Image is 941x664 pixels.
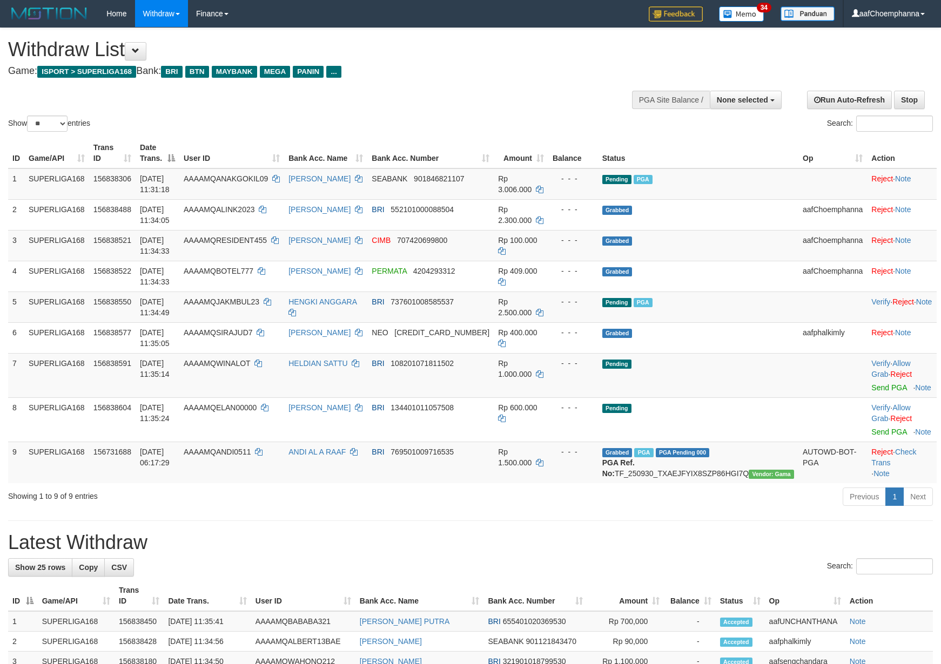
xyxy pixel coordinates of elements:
[498,448,532,467] span: Rp 1.500.000
[867,168,937,200] td: ·
[8,632,38,652] td: 2
[871,403,910,423] span: ·
[602,404,631,413] span: Pending
[8,292,24,322] td: 5
[391,359,454,368] span: Copy 108201071811502 to clipboard
[892,297,914,306] a: Reject
[372,448,384,456] span: BRI
[79,563,98,572] span: Copy
[873,469,890,478] a: Note
[140,267,170,286] span: [DATE] 11:34:33
[8,66,616,77] h4: Game: Bank:
[498,359,532,378] span: Rp 1.000.000
[251,632,355,652] td: AAAAMQALBERT13BAE
[716,580,765,611] th: Status: activate to sort column ascending
[93,297,131,306] span: 156838550
[867,353,937,397] td: · ·
[553,327,594,338] div: - - -
[553,296,594,307] div: - - -
[394,328,489,337] span: Copy 5859459293703475 to clipboard
[632,91,710,109] div: PGA Site Balance /
[867,397,937,442] td: · ·
[602,448,633,457] span: Grabbed
[871,448,916,467] a: Check Trans
[488,617,500,626] span: BRI
[553,266,594,276] div: - - -
[8,353,24,397] td: 7
[602,267,633,276] span: Grabbed
[251,611,355,632] td: AAAAMQBABABA321
[27,116,68,132] select: Showentries
[598,442,798,483] td: TF_250930_TXAEJFYIX8SZP86HGI7Q
[288,236,351,245] a: [PERSON_NAME]
[587,632,664,652] td: Rp 90,000
[845,580,933,611] th: Action
[895,328,911,337] a: Note
[251,580,355,611] th: User ID: activate to sort column ascending
[827,558,933,574] label: Search:
[179,138,284,168] th: User ID: activate to sort column ascending
[602,298,631,307] span: Pending
[260,66,291,78] span: MEGA
[553,446,594,457] div: - - -
[894,91,925,109] a: Stop
[164,632,251,652] td: [DATE] 11:34:56
[89,138,136,168] th: Trans ID: activate to sort column ascending
[850,617,866,626] a: Note
[136,138,179,168] th: Date Trans.: activate to sort column descending
[602,175,631,184] span: Pending
[8,230,24,261] td: 3
[871,448,893,456] a: Reject
[8,532,933,553] h1: Latest Withdraw
[38,632,115,652] td: SUPERLIGA168
[871,236,893,245] a: Reject
[140,205,170,225] span: [DATE] 11:34:05
[372,267,407,275] span: PERMATA
[8,397,24,442] td: 8
[288,328,351,337] a: [PERSON_NAME]
[8,168,24,200] td: 1
[871,267,893,275] a: Reject
[161,66,182,78] span: BRI
[93,205,131,214] span: 156838488
[8,39,616,60] h1: Withdraw List
[871,359,910,378] a: Allow Grab
[372,297,384,306] span: BRI
[602,206,633,215] span: Grabbed
[397,236,447,245] span: Copy 707420699800 to clipboard
[93,328,131,337] span: 156838577
[553,358,594,369] div: - - -
[871,403,890,412] a: Verify
[8,138,24,168] th: ID
[24,322,89,353] td: SUPERLIGA168
[391,297,454,306] span: Copy 737601008585537 to clipboard
[140,403,170,423] span: [DATE] 11:35:24
[895,205,911,214] a: Note
[827,116,933,132] label: Search:
[717,96,768,104] span: None selected
[293,66,324,78] span: PANIN
[895,174,911,183] a: Note
[414,174,464,183] span: Copy 901846821107 to clipboard
[602,236,633,246] span: Grabbed
[871,428,906,436] a: Send PGA
[710,91,782,109] button: None selected
[24,442,89,483] td: SUPERLIGA168
[656,448,710,457] span: PGA Pending
[372,205,384,214] span: BRI
[164,611,251,632] td: [DATE] 11:35:41
[867,138,937,168] th: Action
[890,414,912,423] a: Reject
[494,138,548,168] th: Amount: activate to sort column ascending
[871,383,906,392] a: Send PGA
[24,353,89,397] td: SUPERLIGA168
[184,297,259,306] span: AAAAMQJAKMBUL23
[757,3,771,12] span: 34
[548,138,598,168] th: Balance
[867,261,937,292] td: ·
[749,470,794,479] span: Vendor URL: https://trx31.1velocity.biz
[184,236,267,245] span: AAAAMQRESIDENT455
[184,205,255,214] span: AAAAMQALINK2023
[867,442,937,483] td: · ·
[372,403,384,412] span: BRI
